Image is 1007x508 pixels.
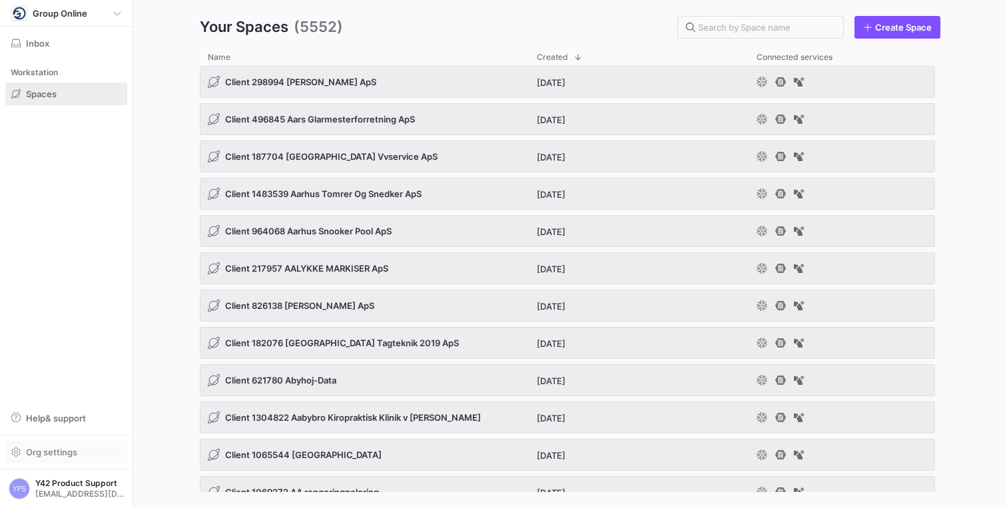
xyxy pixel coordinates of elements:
span: Client 182076 [GEOGRAPHIC_DATA] Tagteknik 2019 ApS [225,338,459,348]
input: Search by Space name [698,22,833,33]
span: [DATE] [537,413,565,423]
span: Your Spaces [200,16,288,39]
span: Client 1483539 Aarhus Tomrer Og Snedker ApS [225,188,422,199]
div: Press SPACE to select this row. [200,140,935,178]
div: Press SPACE to select this row. [200,364,935,401]
div: Press SPACE to select this row. [200,439,935,476]
button: Help& support [5,407,127,429]
span: [DATE] [537,115,565,125]
img: https://storage.googleapis.com/y42-prod-data-exchange/images/yakPloC5i6AioCi4fIczWrDfRkcT4LKn1FCT... [13,7,26,20]
span: [DATE] [537,264,565,274]
span: Inbox [26,38,49,49]
span: Name [208,53,230,62]
span: Client 187704 [GEOGRAPHIC_DATA] Vvservice ApS [225,151,438,162]
span: Client 217957 AALYKKE MARKISER ApS [225,263,388,274]
span: Client 298994 [PERSON_NAME] ApS [225,77,376,87]
span: [DATE] [537,376,565,386]
a: Spaces [5,83,127,105]
span: [DATE] [537,450,565,461]
span: [DATE] [537,226,565,237]
a: Org settings [5,448,127,459]
span: Y42 Product Support [35,479,124,488]
span: [EMAIL_ADDRESS][DOMAIN_NAME] [35,489,124,499]
span: Help & support [26,413,86,423]
span: Created [537,53,568,62]
div: Press SPACE to select this row. [200,178,935,215]
a: Create Space [854,16,940,39]
div: Press SPACE to select this row. [200,252,935,290]
span: Client 1069272 AA rengoringpolering [225,487,379,497]
span: (5552) [294,16,343,39]
span: [DATE] [537,487,565,498]
span: Group Online [33,8,87,19]
div: Press SPACE to select this row. [200,327,935,364]
span: Org settings [26,447,77,457]
span: Connected services [757,53,833,62]
span: Client 621780 Abyhoj-Data [225,375,336,385]
span: Client 1065544 [GEOGRAPHIC_DATA] [225,449,382,460]
span: [DATE] [537,301,565,312]
span: [DATE] [537,77,565,88]
div: Workstation [5,63,127,83]
div: Press SPACE to select this row. [200,66,935,103]
span: [DATE] [537,189,565,200]
button: Inbox [5,32,127,55]
span: Client 964068 Aarhus Snooker Pool ApS [225,226,392,236]
span: [DATE] [537,338,565,349]
span: Client 496845 Aars Glarmesterforretning ApS [225,114,415,125]
div: Press SPACE to select this row. [200,290,935,327]
div: Press SPACE to select this row. [200,401,935,439]
div: YPS [9,478,30,499]
button: YPSY42 Product Support[EMAIL_ADDRESS][DOMAIN_NAME] [5,475,127,503]
span: [DATE] [537,152,565,162]
div: Press SPACE to select this row. [200,103,935,140]
span: Client 1304822 Aabybro Kiropraktisk Klinik v [PERSON_NAME] [225,412,481,423]
span: Spaces [26,89,57,99]
div: Press SPACE to select this row. [200,215,935,252]
span: Create Space [875,22,932,33]
button: Org settings [5,441,127,463]
span: Client 826138 [PERSON_NAME] ApS [225,300,374,311]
